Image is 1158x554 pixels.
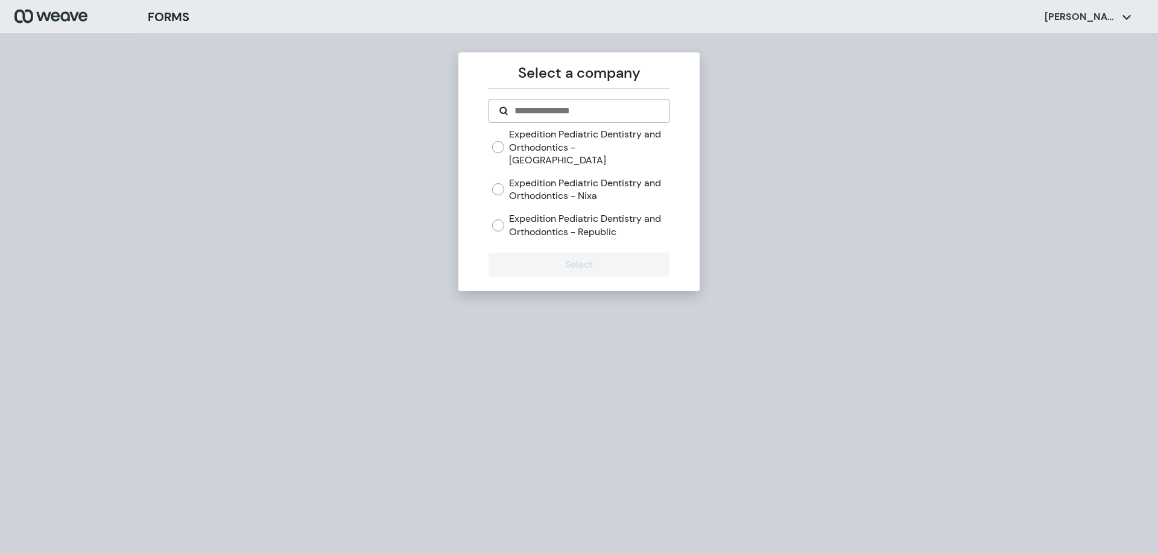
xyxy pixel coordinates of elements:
[509,177,669,203] label: Expedition Pediatric Dentistry and Orthodontics - Nixa
[1045,10,1117,24] p: [PERSON_NAME]
[489,253,669,277] button: Select
[489,62,669,84] p: Select a company
[509,128,669,167] label: Expedition Pediatric Dentistry and Orthodontics - [GEOGRAPHIC_DATA]
[513,104,659,118] input: Search
[148,8,189,26] h3: FORMS
[509,212,669,238] label: Expedition Pediatric Dentistry and Orthodontics - Republic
